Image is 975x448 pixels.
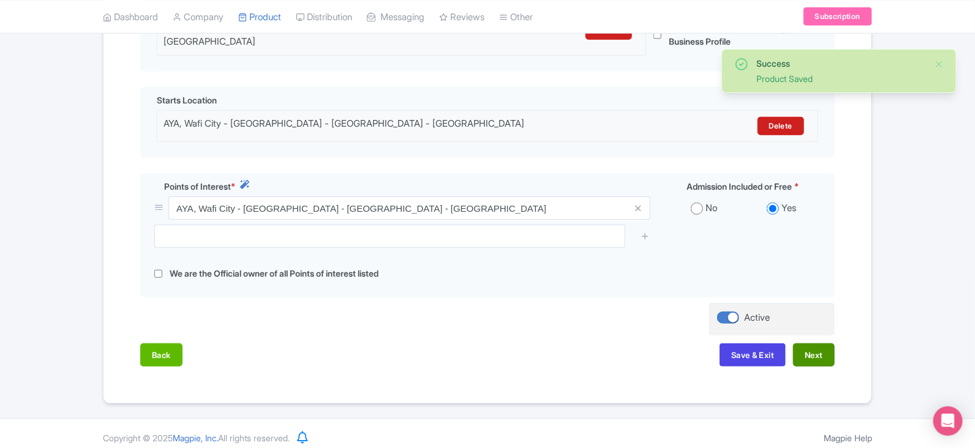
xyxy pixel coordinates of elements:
[164,117,649,135] div: AYA, Wafi City - [GEOGRAPHIC_DATA] - [GEOGRAPHIC_DATA] - [GEOGRAPHIC_DATA]
[824,433,872,443] a: Magpie Help
[173,433,218,443] span: Magpie, Inc.
[164,21,521,49] div: AYA, Wafi City - [GEOGRAPHIC_DATA] - [GEOGRAPHIC_DATA] - [GEOGRAPHIC_DATA]
[96,431,297,444] div: Copyright © 2025 All rights reserved.
[756,57,924,70] div: Success
[669,22,804,48] label: We are the owner of this Google Business Profile
[706,201,717,215] label: No
[157,94,217,106] span: Starts Location
[758,117,804,135] a: Delete
[934,57,944,72] button: Close
[170,267,378,281] label: We are the Official owner of all Points of interest listed
[687,180,792,193] span: Admission Included or Free
[164,180,231,193] span: Points of Interest
[793,343,835,367] button: Next
[720,343,786,367] button: Save & Exit
[933,406,963,436] div: Open Intercom Messenger
[756,72,924,85] div: Product Saved
[781,201,796,215] label: Yes
[744,311,770,325] div: Active
[804,7,872,26] a: Subscription
[140,343,183,367] button: Back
